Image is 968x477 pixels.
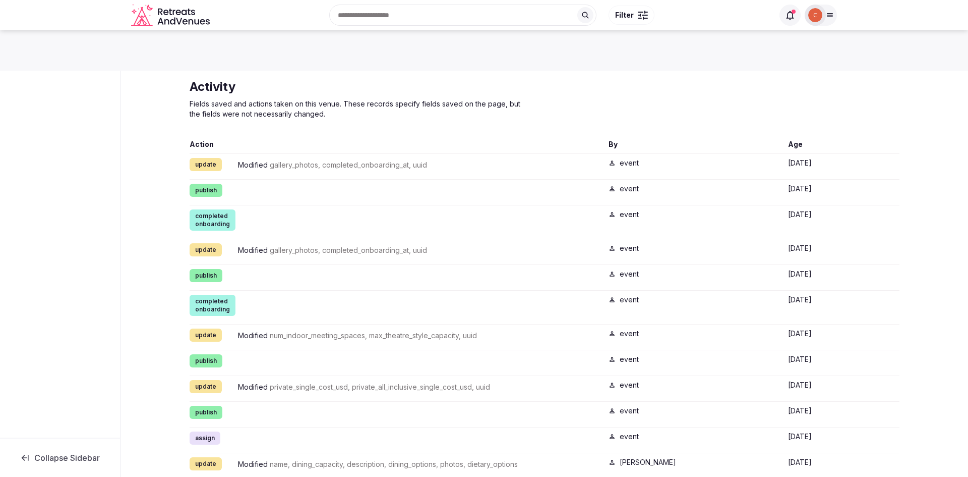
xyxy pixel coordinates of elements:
span: [DATE] [788,432,812,441]
div: update [190,243,222,256]
button: [DATE] [788,380,812,390]
div: completed onboarding [190,209,235,231]
span: event [620,270,639,278]
span: event [620,295,639,304]
button: event [620,158,639,168]
span: Filter [615,10,634,20]
span: event [620,329,639,338]
h2: Activity [190,79,528,95]
span: event [620,184,639,193]
span: event [620,158,639,167]
button: event [620,243,639,253]
span: Collapse Sidebar [34,453,100,463]
span: gallery_photos, completed_onboarding_at, uuid [270,161,427,169]
span: event [620,381,639,389]
span: private_single_cost_usd, private_all_inclusive_single_cost_usd, uuid [270,383,490,391]
button: [DATE] [788,184,812,194]
div: publish [190,269,222,282]
span: [DATE] [788,244,812,252]
span: name, dining_capacity, description, dining_options, photos, dietary_options [270,460,518,468]
button: event [620,406,639,416]
button: [DATE] [788,406,812,416]
button: [DATE] [788,354,812,364]
span: [DATE] [788,355,812,363]
div: publish [190,354,222,367]
span: event [620,210,639,219]
button: [PERSON_NAME] [620,457,676,467]
div: By [609,139,780,149]
span: event [620,406,639,415]
div: update [190,380,222,393]
div: publish [190,406,222,419]
span: [DATE] [788,329,812,338]
span: [DATE] [788,458,812,466]
span: [DATE] [788,270,812,278]
button: [DATE] [788,329,812,339]
span: num_indoor_meeting_spaces, max_theatre_style_capacity, uuid [270,331,477,340]
button: event [620,269,639,279]
img: Catalina [808,8,822,22]
button: [DATE] [788,269,812,279]
button: [DATE] [788,457,812,467]
span: [DATE] [788,295,812,304]
span: Modified [238,246,270,254]
button: event [620,184,639,194]
div: update [190,457,222,470]
button: event [620,354,639,364]
button: Filter [609,6,654,25]
div: publish [190,184,222,197]
span: event [620,355,639,363]
span: [DATE] [788,381,812,389]
button: event [620,329,639,339]
div: assign [190,432,220,445]
div: Action [190,139,600,149]
a: Visit the homepage [131,4,212,27]
div: completed onboarding [190,295,235,316]
div: update [190,329,222,342]
button: [DATE] [788,209,812,220]
button: Collapse Sidebar [8,447,112,469]
span: Modified [238,383,270,391]
span: [PERSON_NAME] [620,458,676,466]
span: Modified [238,460,270,468]
button: [DATE] [788,295,812,305]
span: Modified [238,331,270,340]
svg: Retreats and Venues company logo [131,4,212,27]
span: [DATE] [788,406,812,415]
button: event [620,209,639,220]
button: [DATE] [788,158,812,168]
span: [DATE] [788,158,812,167]
button: [DATE] [788,432,812,442]
span: Modified [238,161,270,169]
div: update [190,158,222,171]
span: event [620,244,639,252]
span: gallery_photos, completed_onboarding_at, uuid [270,246,427,254]
span: [DATE] [788,184,812,193]
span: event [620,432,639,441]
p: Fields saved and actions taken on this venue. These records specify fields saved on the page, but... [190,99,528,119]
div: Age [788,139,899,149]
span: [DATE] [788,210,812,219]
button: event [620,380,639,390]
button: [DATE] [788,243,812,253]
button: event [620,432,639,442]
button: event [620,295,639,305]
